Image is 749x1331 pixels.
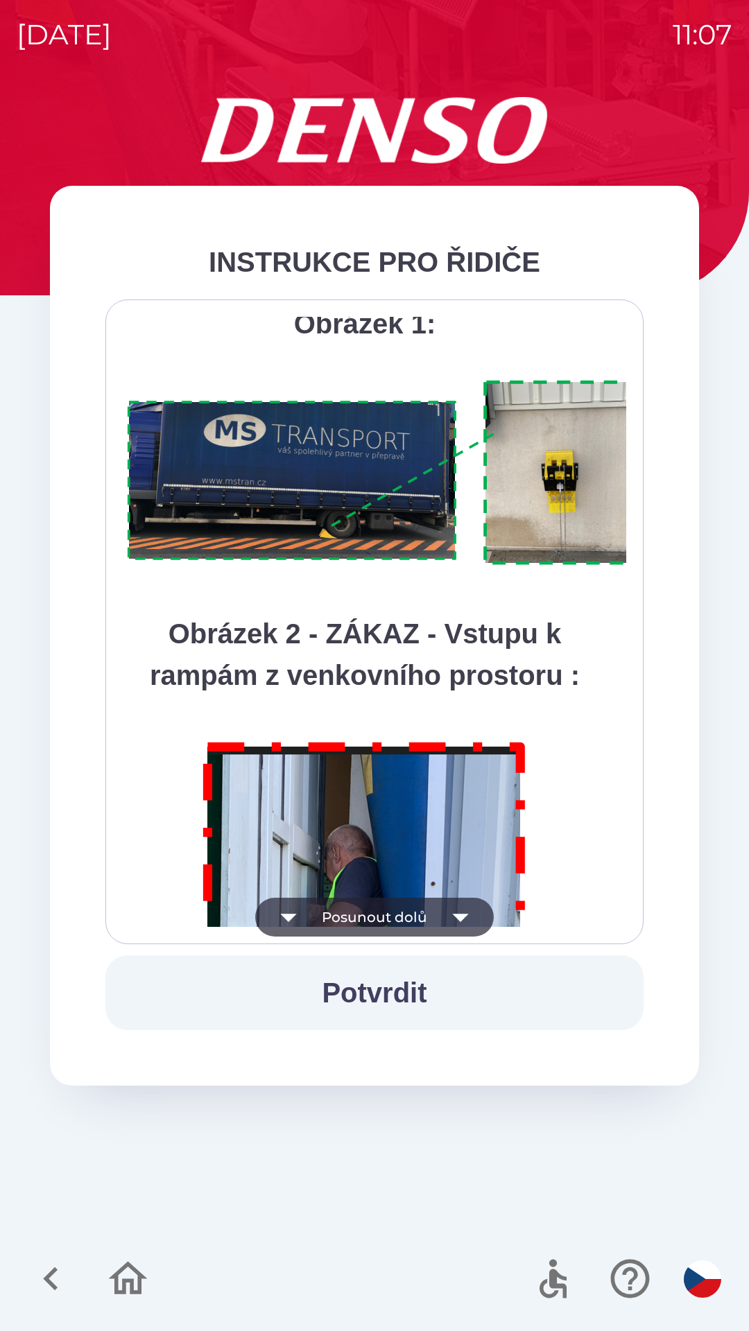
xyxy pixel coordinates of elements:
img: M8MNayrTL6gAAAABJRU5ErkJggg== [187,724,542,1233]
p: 11:07 [673,14,732,55]
img: A1ym8hFSA0ukAAAAAElFTkSuQmCC [123,372,661,574]
div: INSTRUKCE PRO ŘIDIČE [105,241,644,283]
img: cs flag [684,1260,721,1298]
strong: Obrázek 1: [294,308,436,339]
button: Posunout dolů [255,898,494,937]
button: Potvrdit [105,955,644,1030]
p: [DATE] [17,14,112,55]
img: Logo [50,97,699,164]
strong: Obrázek 2 - ZÁKAZ - Vstupu k rampám z venkovního prostoru : [150,618,580,690]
